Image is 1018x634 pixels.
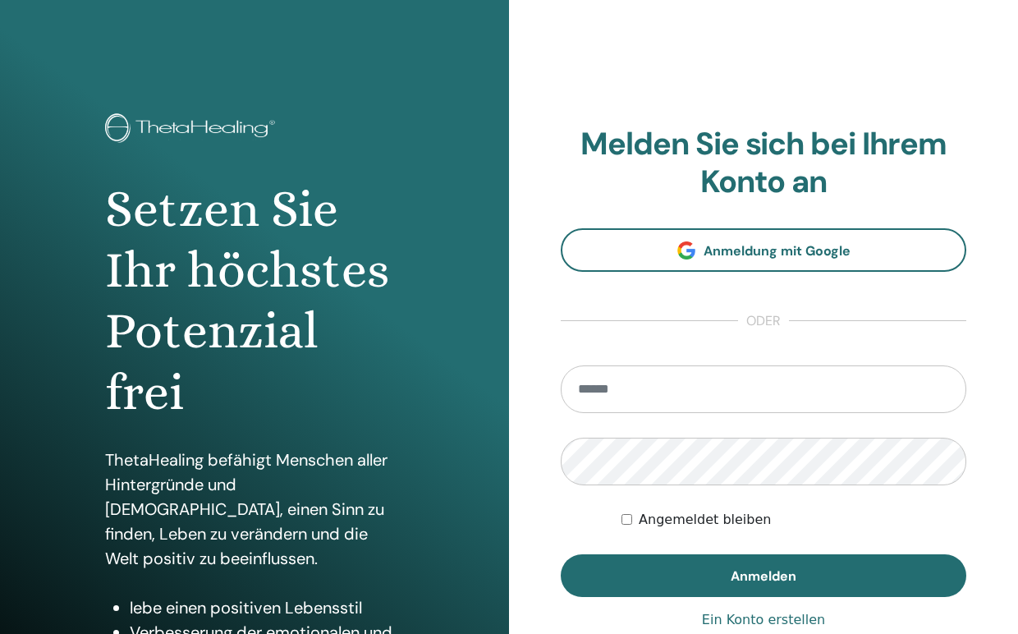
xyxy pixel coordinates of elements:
[704,242,851,260] span: Anmeldung mit Google
[702,610,825,630] a: Ein Konto erstellen
[731,567,796,585] span: Anmelden
[621,510,966,530] div: Keep me authenticated indefinitely or until I manually logout
[561,554,966,597] button: Anmelden
[639,510,771,530] label: Angemeldet bleiben
[738,311,789,331] span: oder
[105,448,403,571] p: ThetaHealing befähigt Menschen aller Hintergründe und [DEMOGRAPHIC_DATA], einen Sinn zu finden, L...
[130,595,403,620] li: lebe einen positiven Lebensstil
[105,179,403,424] h1: Setzen Sie Ihr höchstes Potenzial frei
[561,228,966,272] a: Anmeldung mit Google
[561,126,966,200] h2: Melden Sie sich bei Ihrem Konto an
